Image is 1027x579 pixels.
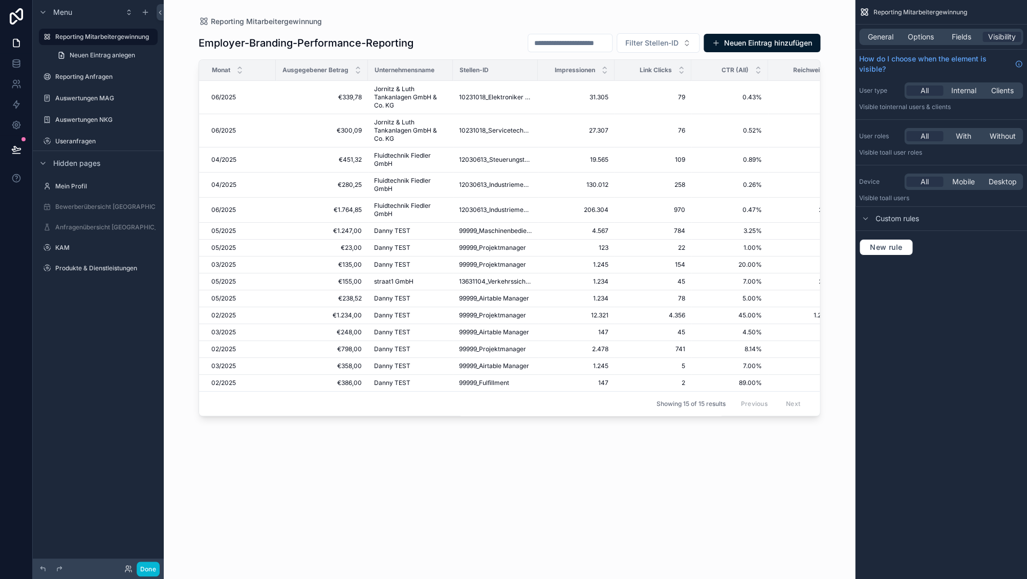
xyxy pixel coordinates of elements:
a: Reporting Mitarbeitergewinnung [39,29,158,45]
span: Visibility [988,32,1016,42]
span: Monat [212,66,230,74]
span: All [921,85,929,96]
a: Produkte & Dienstleistungen [39,260,158,276]
span: Custom rules [876,213,919,224]
span: Stellen-ID [460,66,489,74]
a: Useranfragen [39,133,158,149]
p: Visible to [859,148,1023,157]
span: All [921,177,929,187]
p: Visible to [859,103,1023,111]
span: General [868,32,893,42]
a: Auswertungen NKG [39,112,158,128]
span: How do I choose when the element is visible? [859,54,1011,74]
label: Bewerberübersicht [GEOGRAPHIC_DATA] [55,203,178,211]
span: Unternehmensname [375,66,434,74]
label: Produkte & Dienstleistungen [55,264,156,272]
span: CTR (All) [722,66,749,74]
a: KAM [39,240,158,256]
span: all users [885,194,909,202]
span: Link Clicks [640,66,672,74]
span: Internal users & clients [885,103,951,111]
span: New rule [866,243,906,252]
label: User type [859,87,900,95]
button: New rule [859,239,913,255]
a: Auswertungen MAG [39,90,158,106]
span: Hidden pages [53,158,100,168]
span: Impressionen [555,66,595,74]
a: Mein Profil [39,178,158,195]
span: Reichweite [793,66,825,74]
span: All [921,131,929,141]
span: Without [990,131,1016,141]
a: Anfragenübersicht [GEOGRAPHIC_DATA] [39,219,158,235]
label: Useranfragen [55,137,156,145]
span: Ausgegebener Betrag [282,66,348,74]
span: Clients [991,85,1014,96]
a: Bewerberübersicht [GEOGRAPHIC_DATA] [39,199,158,215]
span: Internal [951,85,976,96]
span: Desktop [989,177,1017,187]
label: User roles [859,132,900,140]
span: Showing 15 of 15 results [656,400,725,408]
span: With [956,131,971,141]
label: KAM [55,244,156,252]
span: Neuen Eintrag anlegen [70,51,135,59]
label: Reporting Anfragen [55,73,156,81]
span: Options [908,32,934,42]
button: Done [137,562,160,576]
label: Reporting Mitarbeitergewinnung [55,33,151,41]
a: How do I choose when the element is visible? [859,54,1023,74]
span: Menu [53,7,72,17]
label: Anfragenübersicht [GEOGRAPHIC_DATA] [55,223,177,231]
label: Auswertungen NKG [55,116,156,124]
span: Fields [952,32,971,42]
a: Neuen Eintrag anlegen [51,47,158,63]
span: Mobile [952,177,975,187]
span: All user roles [885,148,922,156]
p: Visible to [859,194,1023,202]
a: Reporting Anfragen [39,69,158,85]
label: Device [859,178,900,186]
label: Mein Profil [55,182,156,190]
span: Reporting Mitarbeitergewinnung [873,8,967,16]
label: Auswertungen MAG [55,94,156,102]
